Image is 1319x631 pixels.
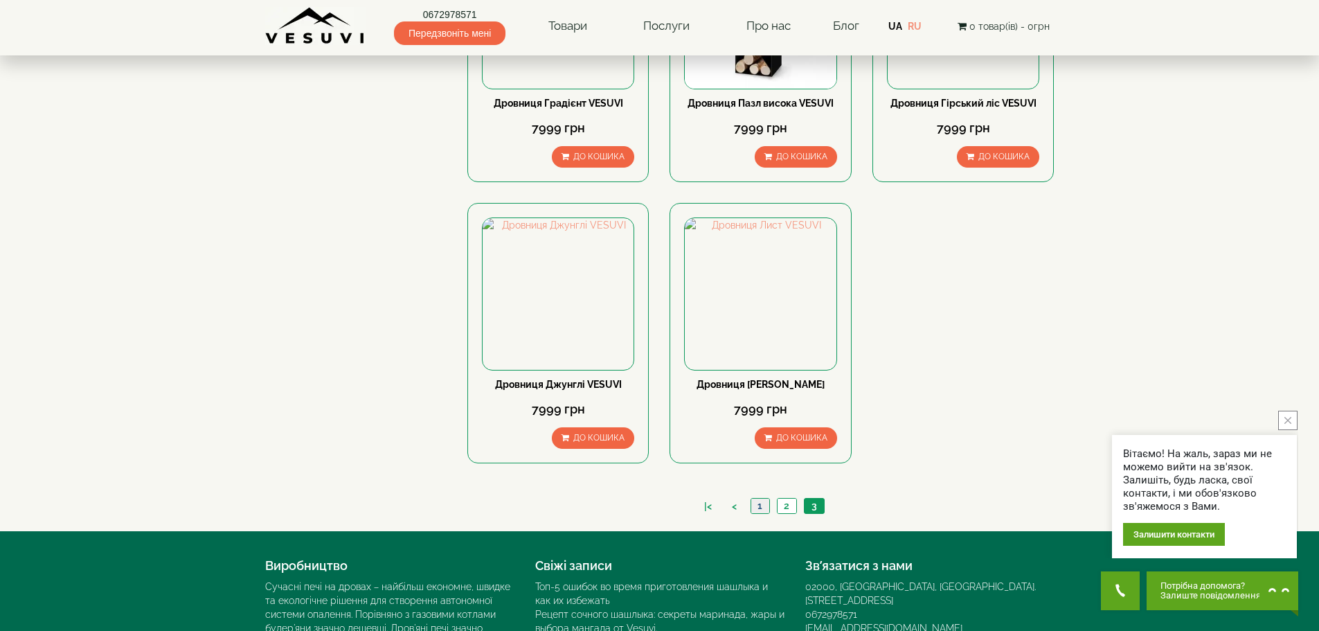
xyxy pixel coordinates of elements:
[890,98,1037,109] a: Дровниця Гірський ліс VESUVI
[833,19,859,33] a: Блог
[685,218,836,369] img: Дровниця Лист VESUVI
[552,146,634,168] button: До кошика
[805,609,857,620] a: 0672978571
[697,379,825,390] a: Дровниця [PERSON_NAME]
[725,499,744,514] a: <
[394,21,505,45] span: Передзвоніть мені
[1278,411,1298,430] button: close button
[755,146,837,168] button: До кошика
[482,400,634,418] div: 7999 грн
[629,10,703,42] a: Послуги
[483,218,634,369] img: Дровниця Джунглі VESUVI
[969,21,1050,32] span: 0 товар(ів) - 0грн
[733,10,805,42] a: Про нас
[265,559,514,573] h4: Виробництво
[495,379,622,390] a: Дровниця Джунглі VESUVI
[684,119,836,137] div: 7999 грн
[535,581,768,606] a: Топ-5 ошибок во время приготовления шашлыка и как их избежать
[535,10,601,42] a: Товари
[755,427,837,449] button: До кошика
[776,152,827,161] span: До кошика
[777,499,796,513] a: 2
[684,400,836,418] div: 7999 грн
[1160,591,1261,601] span: Залиште повідомлення
[552,427,634,449] button: До кошика
[805,559,1055,573] h4: Зв’язатися з нами
[494,98,623,109] a: Дровниця Градієнт VESUVI
[573,152,625,161] span: До кошика
[1101,571,1140,610] button: Get Call button
[805,580,1055,607] div: 02000, [GEOGRAPHIC_DATA], [GEOGRAPHIC_DATA]. [STREET_ADDRESS]
[1147,571,1298,610] button: Chat button
[957,146,1039,168] button: До кошика
[1160,581,1261,591] span: Потрібна допомога?
[908,21,922,32] a: RU
[1123,523,1225,546] div: Залишити контакти
[751,499,769,513] a: 1
[688,98,834,109] a: Дровниця Пазл висока VESUVI
[697,499,719,514] a: |<
[1123,447,1286,513] div: Вітаємо! На жаль, зараз ми не можемо вийти на зв'язок. Залишіть, будь ласка, свої контакти, і ми ...
[887,119,1039,137] div: 7999 грн
[482,119,634,137] div: 7999 грн
[978,152,1030,161] span: До кошика
[776,433,827,443] span: До кошика
[535,559,784,573] h4: Свіжі записи
[573,433,625,443] span: До кошика
[888,21,902,32] a: UA
[265,7,366,45] img: Завод VESUVI
[811,500,817,511] span: 3
[953,19,1054,34] button: 0 товар(ів) - 0грн
[394,8,505,21] a: 0672978571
